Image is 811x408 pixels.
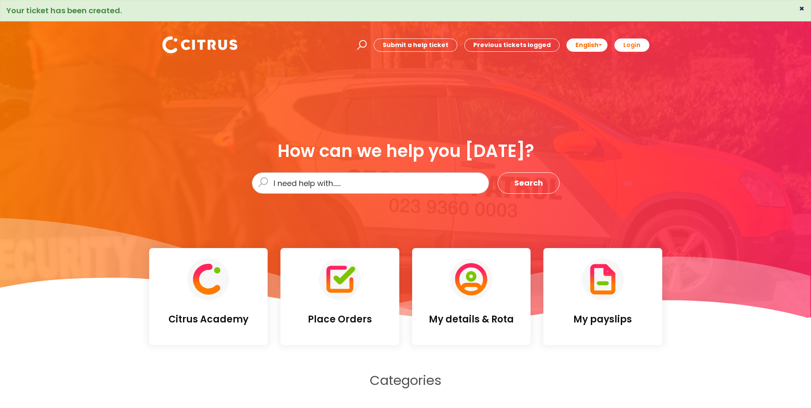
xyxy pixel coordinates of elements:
[149,248,268,345] a: Citrus Academy
[252,142,560,160] div: How can we help you [DATE]?
[614,38,649,52] a: Login
[149,373,662,388] h2: Categories
[514,176,543,190] span: Search
[575,41,599,49] span: English
[623,41,640,49] b: Login
[419,314,524,325] h4: My details & Rota
[412,248,531,345] a: My details & Rota
[799,5,805,12] button: ×
[374,38,457,52] a: Submit a help ticket
[464,38,560,52] a: Previous tickets logged
[550,314,655,325] h4: My payslips
[498,172,560,194] button: Search
[287,314,392,325] h4: Place Orders
[252,172,489,194] input: I need help with......
[280,248,399,345] a: Place Orders
[543,248,662,345] a: My payslips
[156,314,261,325] h4: Citrus Academy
